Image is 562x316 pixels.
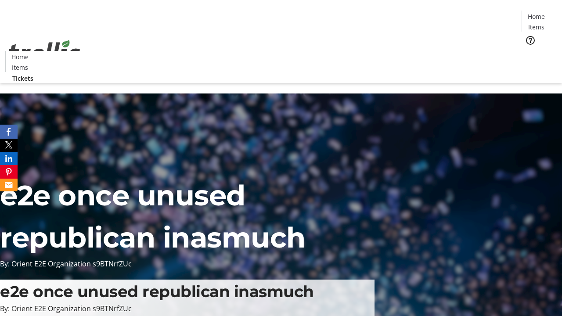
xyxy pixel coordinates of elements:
a: Home [6,52,34,61]
span: Home [528,12,545,21]
a: Items [522,22,550,32]
a: Tickets [5,74,40,83]
a: Tickets [522,51,557,60]
span: Tickets [12,74,33,83]
a: Home [522,12,550,21]
button: Help [522,32,539,49]
span: Items [528,22,544,32]
span: Home [11,52,29,61]
span: Items [12,63,28,72]
span: Tickets [529,51,550,60]
a: Items [6,63,34,72]
img: Orient E2E Organization s9BTNrfZUc's Logo [5,30,83,74]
